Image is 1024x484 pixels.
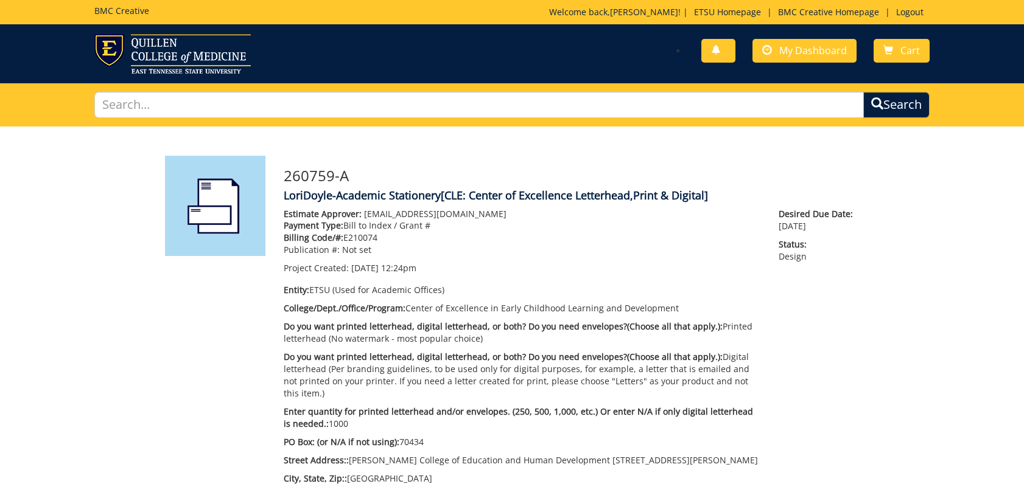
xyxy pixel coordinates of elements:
[284,320,760,345] p: Printed letterhead (No watermark - most popular choice)
[284,208,362,220] span: Estimate Approver:
[284,320,723,332] span: Do you want printed letterhead, digital letterhead, or both? Do you need envelopes?(Choose all th...
[441,188,708,202] span: [CLE: Center of Excellence Letterhead,Print & Digital]
[94,34,251,74] img: ETSU logo
[284,220,343,231] span: Payment Type:
[284,220,760,232] p: Bill to Index / Grant #
[284,454,349,466] span: Street Address::
[874,39,930,63] a: Cart
[284,406,753,429] span: Enter quantity for printed letterhead and/or envelopes. (250, 500, 1,000, etc.) Or enter N/A if o...
[549,6,930,18] p: Welcome back, ! | | |
[284,232,343,243] span: Billing Code/#:
[284,351,723,362] span: Do you want printed letterhead, digital letterhead, or both? Do you need envelopes?(Choose all th...
[772,6,885,18] a: BMC Creative Homepage
[284,436,399,448] span: PO Box: (or N/A if not using):
[284,244,340,255] span: Publication #:
[351,262,416,274] span: [DATE] 12:24pm
[165,156,265,256] img: Product featured image
[863,92,930,118] button: Search
[752,39,857,63] a: My Dashboard
[284,351,760,399] p: Digital letterhead (Per branding guidelines, to be used only for digital purposes, for example, a...
[284,190,859,202] h4: LoriDoyle-Academic Stationery
[284,302,405,314] span: College/Dept./Office/Program:
[688,6,767,18] a: ETSU Homepage
[284,454,760,466] p: [PERSON_NAME] College of Education and Human Development [STREET_ADDRESS][PERSON_NAME]
[779,208,859,220] span: Desired Due Date:
[890,6,930,18] a: Logout
[779,238,859,263] p: Design
[284,284,760,296] p: ETSU (Used for Academic Offices)
[284,262,349,274] span: Project Created:
[284,208,760,220] p: [EMAIL_ADDRESS][DOMAIN_NAME]
[900,44,920,57] span: Cart
[610,6,678,18] a: [PERSON_NAME]
[284,232,760,244] p: E210074
[94,6,149,15] h5: BMC Creative
[284,436,760,448] p: 70434
[779,44,847,57] span: My Dashboard
[284,472,347,484] span: City, State, Zip::
[342,244,371,255] span: Not set
[284,406,760,430] p: 1000
[94,92,864,118] input: Search...
[779,208,859,232] p: [DATE]
[284,284,309,296] span: Entity:
[779,238,859,251] span: Status:
[284,302,760,314] p: Center of Excellence in Early Childhood Learning and Development
[284,168,859,184] h3: 260759-A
